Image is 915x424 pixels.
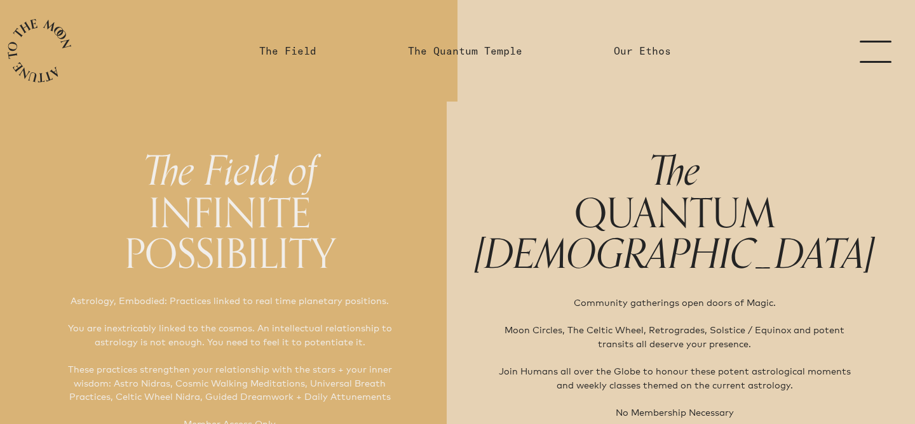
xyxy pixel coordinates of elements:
[475,150,874,275] h1: QUANTUM
[408,43,522,58] a: The Quantum Temple
[495,296,854,419] p: Community gatherings open doors of Magic. Moon Circles, The Celtic Wheel, Retrogrades, Solstice /...
[143,138,316,205] span: The Field of
[41,150,419,274] h1: INFINITE POSSIBILITY
[475,222,874,288] span: [DEMOGRAPHIC_DATA]
[259,43,316,58] a: The Field
[614,43,671,58] a: Our Ethos
[649,138,700,205] span: The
